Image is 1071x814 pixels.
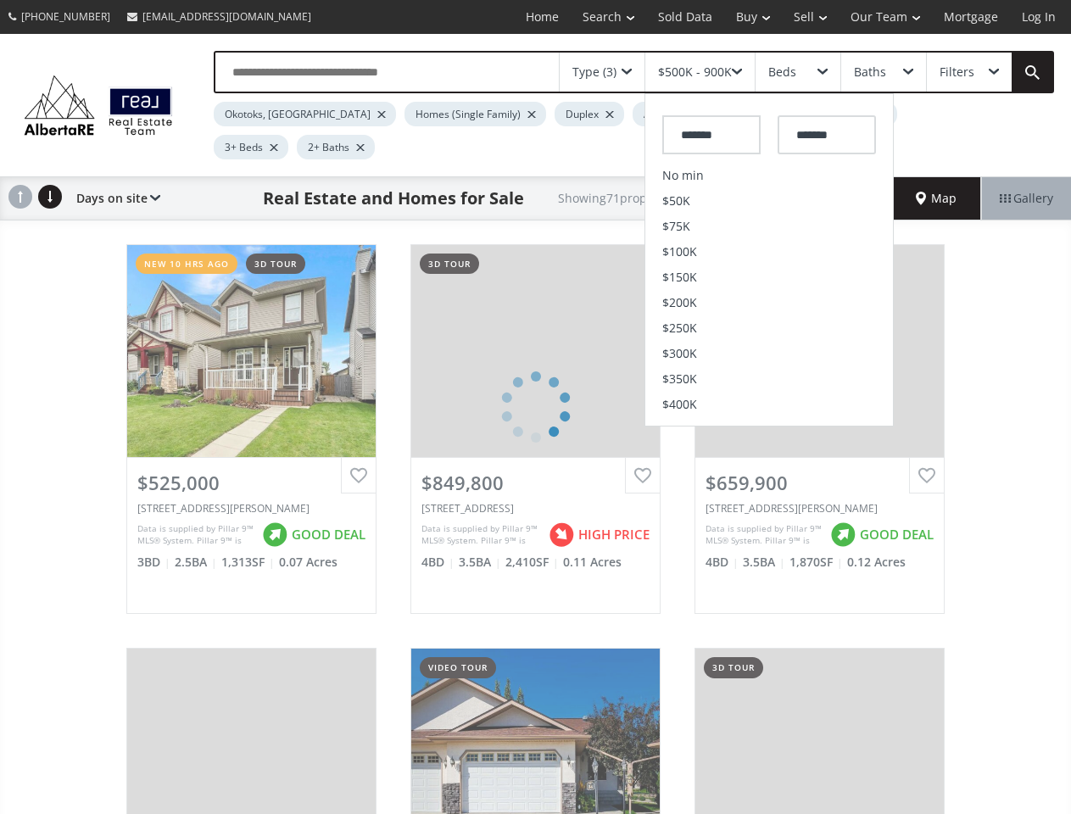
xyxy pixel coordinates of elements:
span: [PHONE_NUMBER] [21,9,110,24]
div: Days on site [68,177,160,220]
span: $75K [662,220,690,232]
h2: Showing 71 properties [558,192,679,204]
div: Type (3) [572,66,616,78]
span: $100K [662,246,697,258]
div: Active [633,102,698,126]
span: $50K [662,195,690,207]
div: $500K - 900K [658,66,732,78]
div: Beds [768,66,796,78]
span: $200K [662,297,697,309]
div: Duplex [555,102,624,126]
a: [EMAIL_ADDRESS][DOMAIN_NAME] [119,1,320,32]
h1: Real Estate and Homes for Sale [263,187,524,210]
div: 3+ Beds [214,135,288,159]
div: Okotoks, [GEOGRAPHIC_DATA] [214,102,396,126]
span: Gallery [1000,190,1053,207]
li: No min [645,163,893,188]
span: $250K [662,322,697,334]
div: Homes (Single Family) [404,102,546,126]
div: Gallery [981,177,1071,220]
span: $300K [662,348,697,360]
span: $350K [662,373,697,385]
div: 2+ Baths [297,135,375,159]
img: Logo [17,71,180,139]
span: $150K [662,271,697,283]
div: Filters [940,66,974,78]
span: $400K [662,399,697,410]
span: [EMAIL_ADDRESS][DOMAIN_NAME] [142,9,311,24]
div: Map [891,177,981,220]
span: Map [916,190,957,207]
div: Baths [854,66,886,78]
